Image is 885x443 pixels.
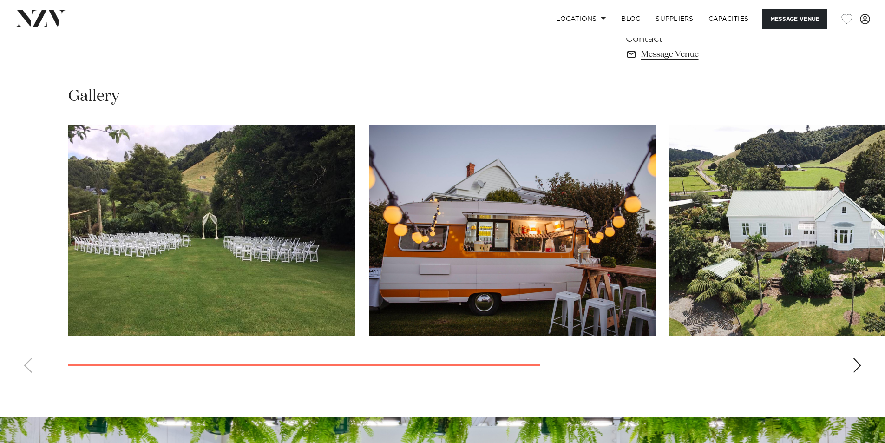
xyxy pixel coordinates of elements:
[701,9,756,29] a: Capacities
[762,9,827,29] button: Message Venue
[369,125,656,336] swiper-slide: 2 / 4
[15,10,66,27] img: nzv-logo.png
[68,86,119,107] h2: Gallery
[626,48,777,61] a: Message Venue
[648,9,701,29] a: SUPPLIERS
[614,9,648,29] a: BLOG
[549,9,614,29] a: Locations
[68,125,355,336] swiper-slide: 1 / 4
[626,32,777,46] h6: Contact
